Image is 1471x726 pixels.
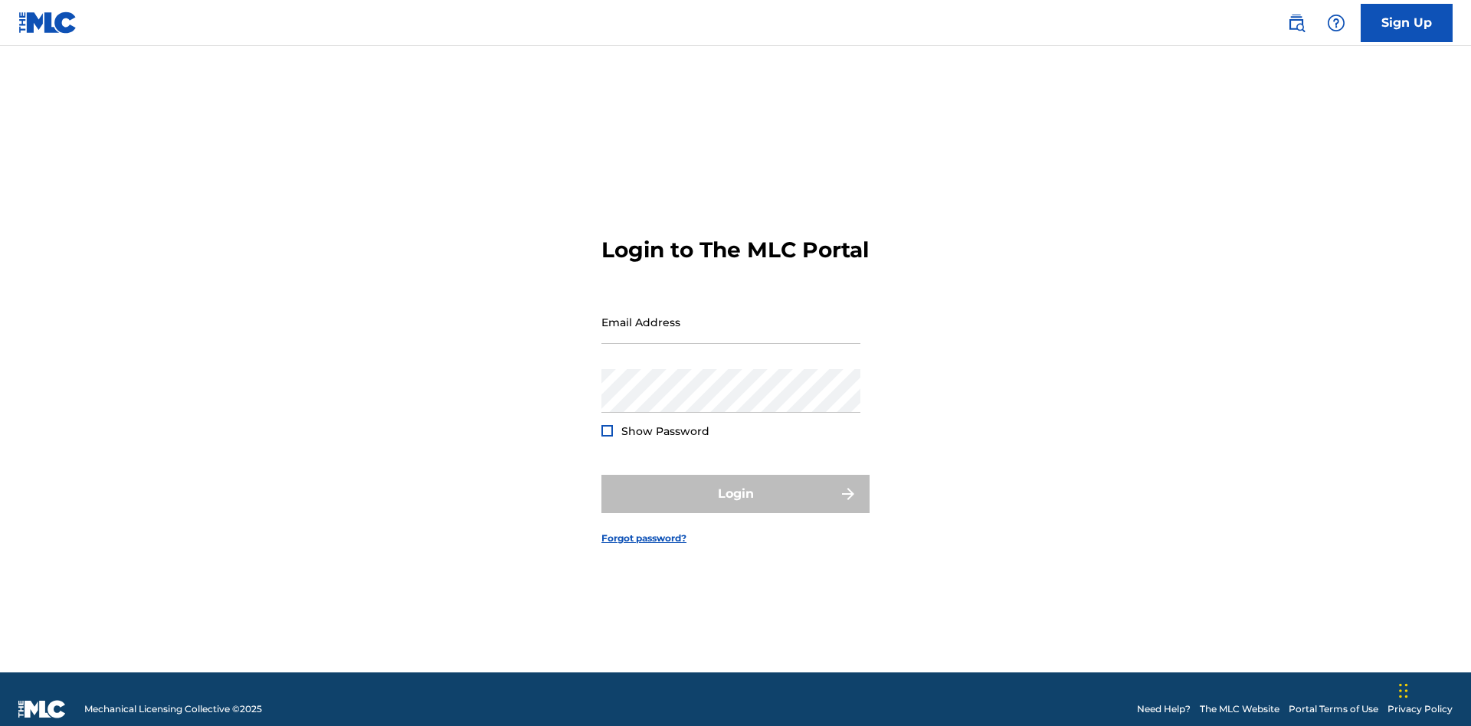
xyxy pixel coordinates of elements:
[18,11,77,34] img: MLC Logo
[621,424,709,438] span: Show Password
[1394,652,1471,726] iframe: Chat Widget
[18,700,66,718] img: logo
[1321,8,1351,38] div: Help
[1289,702,1378,716] a: Portal Terms of Use
[1200,702,1279,716] a: The MLC Website
[84,702,262,716] span: Mechanical Licensing Collective © 2025
[1137,702,1191,716] a: Need Help?
[601,237,869,263] h3: Login to The MLC Portal
[1287,14,1306,32] img: search
[1361,4,1453,42] a: Sign Up
[1399,668,1408,714] div: Drag
[601,531,686,545] a: Forgot password?
[1327,14,1345,32] img: help
[1281,8,1312,38] a: Public Search
[1387,702,1453,716] a: Privacy Policy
